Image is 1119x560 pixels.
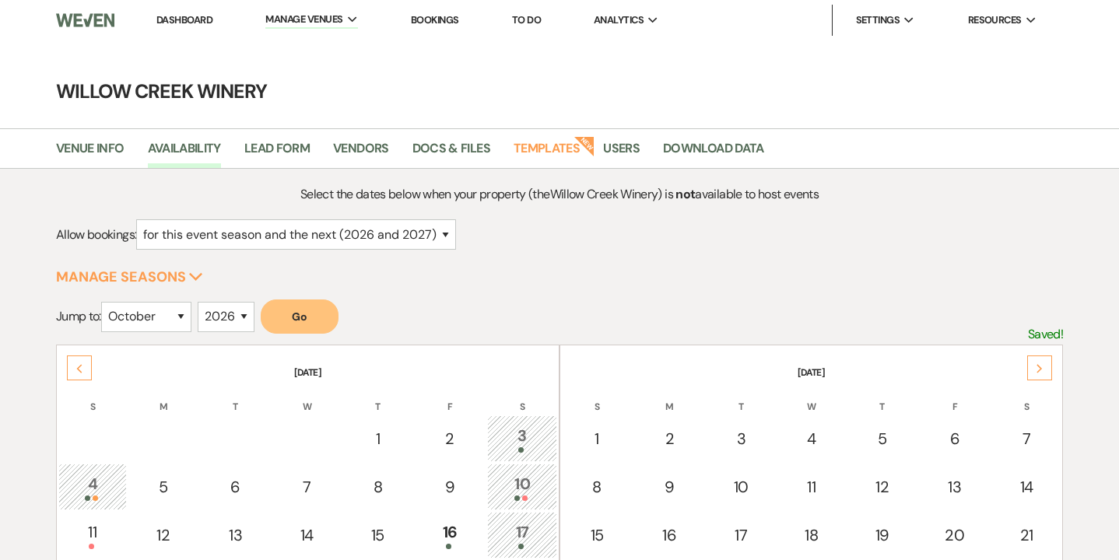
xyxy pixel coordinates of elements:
div: 16 [423,520,477,549]
div: 13 [928,475,982,499]
span: Resources [968,12,1022,28]
strong: New [574,135,596,156]
a: Docs & Files [412,138,490,168]
div: 11 [67,520,118,549]
div: 1 [570,427,623,450]
th: M [128,381,198,414]
div: 2 [423,427,477,450]
a: Dashboard [156,13,212,26]
div: 9 [642,475,696,499]
th: S [992,381,1061,414]
div: 8 [570,475,623,499]
a: Templates [514,138,580,168]
a: Download Data [663,138,764,168]
div: 17 [715,523,766,547]
div: 9 [423,475,477,499]
div: 3 [496,424,549,453]
div: 12 [137,523,190,547]
th: M [633,381,705,414]
a: Lead Form [244,138,310,168]
a: Users [603,138,640,168]
div: 15 [570,523,623,547]
th: T [200,381,272,414]
a: Bookings [411,13,459,26]
th: F [919,381,991,414]
div: 1 [351,427,404,450]
div: 5 [856,427,909,450]
div: 18 [785,523,837,547]
div: 15 [351,523,404,547]
span: Jump to: [56,308,101,324]
span: Settings [856,12,900,28]
div: 16 [642,523,696,547]
div: 19 [856,523,909,547]
div: 5 [137,475,190,499]
div: 7 [1001,427,1052,450]
p: Select the dates below when your property (the Willow Creek Winery ) is available to host events [182,184,938,205]
th: F [414,381,486,414]
th: S [562,381,632,414]
a: Availability [148,138,221,168]
span: Analytics [594,12,644,28]
button: Manage Seasons [56,270,203,284]
p: Saved! [1028,324,1063,345]
span: Manage Venues [265,12,342,27]
div: 14 [281,523,332,547]
button: Go [261,299,339,334]
div: 13 [209,523,263,547]
a: Vendors [333,138,389,168]
th: T [707,381,775,414]
div: 2 [642,427,696,450]
div: 7 [281,475,332,499]
th: T [847,381,917,414]
th: [DATE] [562,347,1061,380]
strong: not [675,186,695,202]
div: 14 [1001,475,1052,499]
th: S [58,381,127,414]
div: 21 [1001,523,1052,547]
div: 3 [715,427,766,450]
span: Allow bookings: [56,226,136,243]
th: S [487,381,557,414]
div: 4 [785,427,837,450]
div: 17 [496,520,549,549]
th: W [777,381,845,414]
div: 6 [209,475,263,499]
div: 4 [67,472,118,501]
div: 6 [928,427,982,450]
th: W [272,381,341,414]
div: 11 [785,475,837,499]
th: T [342,381,412,414]
a: Venue Info [56,138,125,168]
div: 8 [351,475,404,499]
img: Weven Logo [56,4,114,37]
div: 10 [715,475,766,499]
div: 20 [928,523,982,547]
div: 10 [496,472,549,501]
div: 12 [856,475,909,499]
th: [DATE] [58,347,557,380]
a: To Do [512,13,541,26]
